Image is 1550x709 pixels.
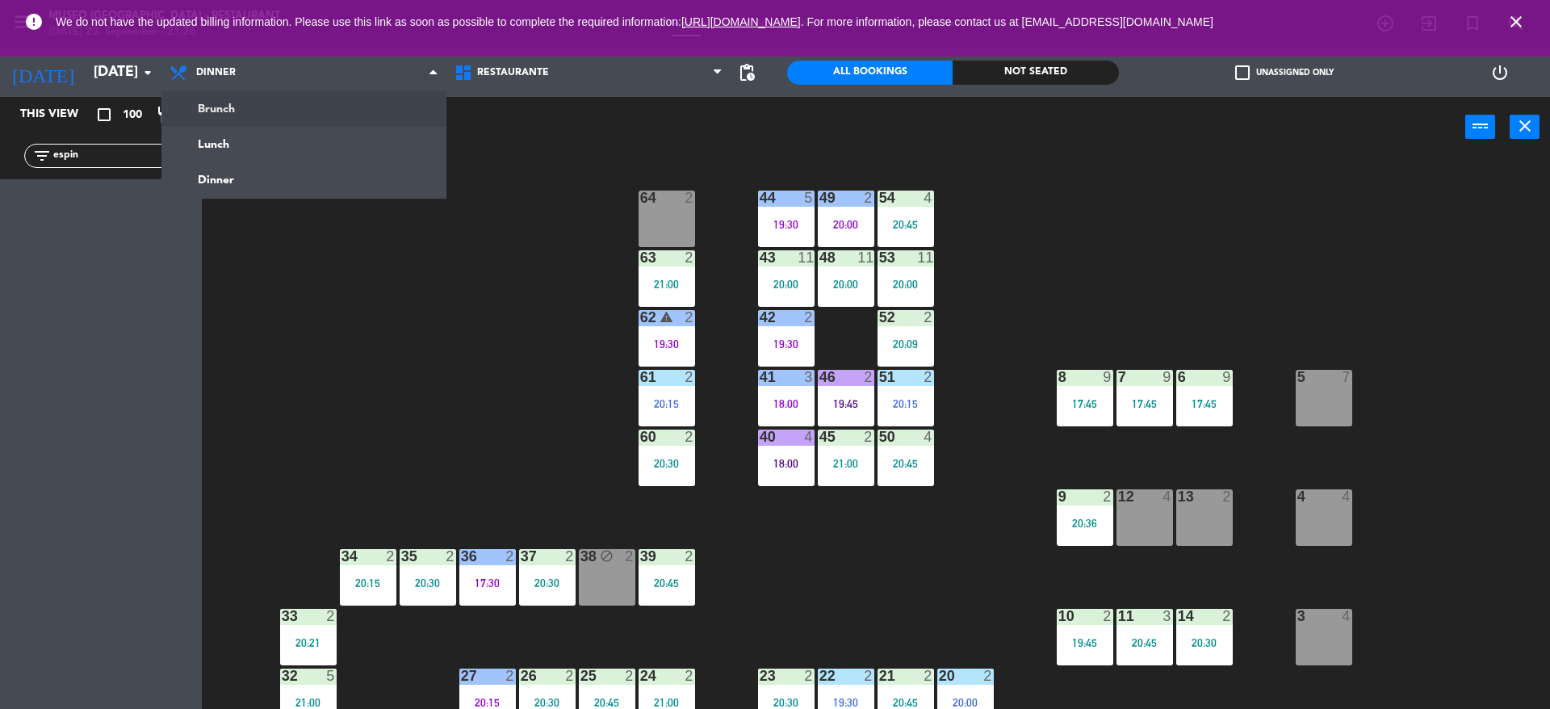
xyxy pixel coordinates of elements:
[1510,115,1540,139] button: close
[459,697,516,708] div: 20:15
[280,637,337,648] div: 20:21
[801,15,1213,28] a: . For more information, please contact us at [EMAIL_ADDRESS][DOMAIN_NAME]
[924,191,933,205] div: 4
[819,370,820,384] div: 46
[1342,370,1351,384] div: 7
[1235,65,1250,80] span: check_box_outline_blank
[138,63,157,82] i: arrow_drop_down
[1297,609,1298,623] div: 3
[519,697,576,708] div: 20:30
[917,250,933,265] div: 11
[1297,489,1298,504] div: 4
[924,370,933,384] div: 2
[864,430,873,444] div: 2
[818,279,874,290] div: 20:00
[282,609,283,623] div: 33
[625,549,635,564] div: 2
[1058,370,1059,384] div: 8
[1465,115,1495,139] button: power_input
[580,669,581,683] div: 25
[401,549,402,564] div: 35
[340,577,396,589] div: 20:15
[56,15,1213,28] span: We do not have the updated billing information. Please use this link as soon as possible to compl...
[162,91,446,127] a: Brunch
[804,310,814,325] div: 2
[505,669,515,683] div: 2
[758,338,815,350] div: 19:30
[341,549,342,564] div: 34
[386,549,396,564] div: 2
[640,669,641,683] div: 24
[857,250,873,265] div: 11
[400,577,456,589] div: 20:30
[685,310,694,325] div: 2
[1116,637,1173,648] div: 20:45
[924,310,933,325] div: 2
[878,338,934,350] div: 20:09
[94,105,114,124] i: crop_square
[1058,609,1059,623] div: 10
[758,279,815,290] div: 20:00
[639,697,695,708] div: 21:00
[1118,489,1119,504] div: 12
[953,61,1118,85] div: Not seated
[639,279,695,290] div: 21:00
[1342,609,1351,623] div: 4
[878,219,934,230] div: 20:45
[1297,370,1298,384] div: 5
[1222,609,1232,623] div: 2
[565,549,575,564] div: 2
[864,370,873,384] div: 2
[685,250,694,265] div: 2
[461,549,462,564] div: 36
[1103,609,1112,623] div: 2
[758,697,815,708] div: 20:30
[1103,370,1112,384] div: 9
[939,669,940,683] div: 20
[819,669,820,683] div: 22
[446,549,455,564] div: 2
[477,67,549,78] span: Restaurante
[819,430,820,444] div: 45
[162,127,446,162] a: Lunch
[640,310,641,325] div: 62
[1178,489,1179,504] div: 13
[282,669,283,683] div: 32
[639,458,695,469] div: 20:30
[1506,12,1526,31] i: close
[162,162,446,198] a: Dinner
[459,577,516,589] div: 17:30
[640,250,641,265] div: 63
[519,577,576,589] div: 20:30
[1162,609,1172,623] div: 3
[879,370,880,384] div: 51
[818,398,874,409] div: 19:45
[685,549,694,564] div: 2
[681,15,801,28] a: [URL][DOMAIN_NAME]
[1162,370,1172,384] div: 9
[879,191,880,205] div: 54
[1235,65,1334,80] label: Unassigned only
[758,458,815,469] div: 18:00
[924,430,933,444] div: 4
[1118,370,1119,384] div: 7
[52,147,177,165] input: Filter by name...
[878,458,934,469] div: 20:45
[685,191,694,205] div: 2
[1103,489,1112,504] div: 2
[660,310,673,324] i: warning
[625,669,635,683] div: 2
[565,669,575,683] div: 2
[685,669,694,683] div: 2
[787,61,953,85] div: All Bookings
[804,370,814,384] div: 3
[639,338,695,350] div: 19:30
[123,106,142,124] span: 100
[804,430,814,444] div: 4
[924,669,933,683] div: 2
[758,219,815,230] div: 19:30
[879,310,880,325] div: 52
[1118,609,1119,623] div: 11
